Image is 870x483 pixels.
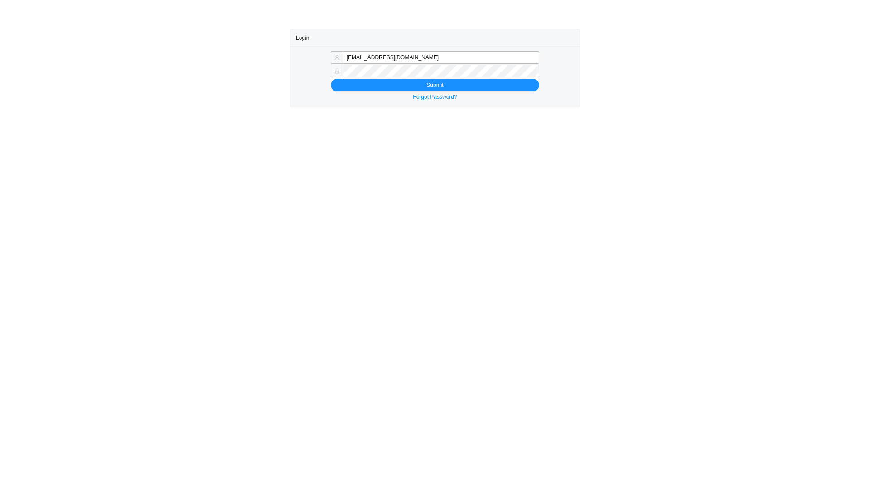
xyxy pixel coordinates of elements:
[334,68,340,74] span: lock
[413,94,457,100] a: Forgot Password?
[426,81,443,90] span: Submit
[296,29,574,46] div: Login
[331,79,539,91] button: Submit
[334,55,340,60] span: user
[343,51,539,64] input: Email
